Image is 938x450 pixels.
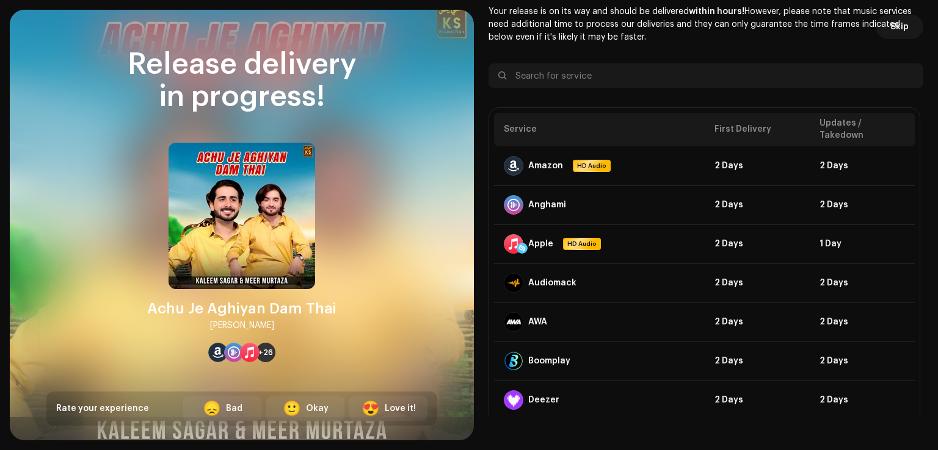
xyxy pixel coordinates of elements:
div: Bad [226,402,242,415]
div: 🙂 [283,401,301,416]
div: [PERSON_NAME] [210,318,274,333]
input: Search for service [489,63,923,88]
td: 2 Days [705,380,810,420]
span: Rate your experience [56,404,149,413]
div: Amazon [528,161,563,171]
div: AWA [528,317,547,327]
span: HD Audio [564,239,600,249]
td: 2 Days [705,185,810,224]
span: +26 [258,348,273,357]
div: 😞 [203,401,221,416]
div: Okay [306,402,329,415]
td: 2 Days [705,341,810,380]
td: 2 Days [810,185,915,224]
td: 2 Days [705,263,810,302]
div: Audiomack [528,278,576,288]
div: Deezer [528,395,559,405]
div: Apple [528,239,553,249]
div: Achu Je Aghiyan Dam Thai [147,299,336,318]
td: 2 Days [705,302,810,341]
div: Boomplay [528,356,570,366]
p: Your release is on its way and should be delivered However, please note that music services need ... [489,5,923,44]
td: 2 Days [705,224,810,263]
div: 😍 [362,401,380,416]
th: Updates / Takedown [810,113,915,146]
img: 117e3f38-3484-4525-870f-059d76031c82 [169,143,315,289]
span: Skip [890,15,909,39]
td: 2 Days [810,341,915,380]
div: Release delivery in progress! [46,49,437,113]
td: 2 Days [705,146,810,185]
th: First Delivery [705,113,810,146]
div: Love it! [385,402,416,415]
td: 1 Day [810,224,915,263]
th: Service [494,113,705,146]
span: HD Audio [574,161,609,171]
td: 2 Days [810,302,915,341]
b: within hours! [689,7,744,16]
td: 2 Days [810,146,915,185]
td: 2 Days [810,263,915,302]
td: 2 Days [810,380,915,420]
div: Anghami [528,200,566,210]
button: Skip [876,15,923,39]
